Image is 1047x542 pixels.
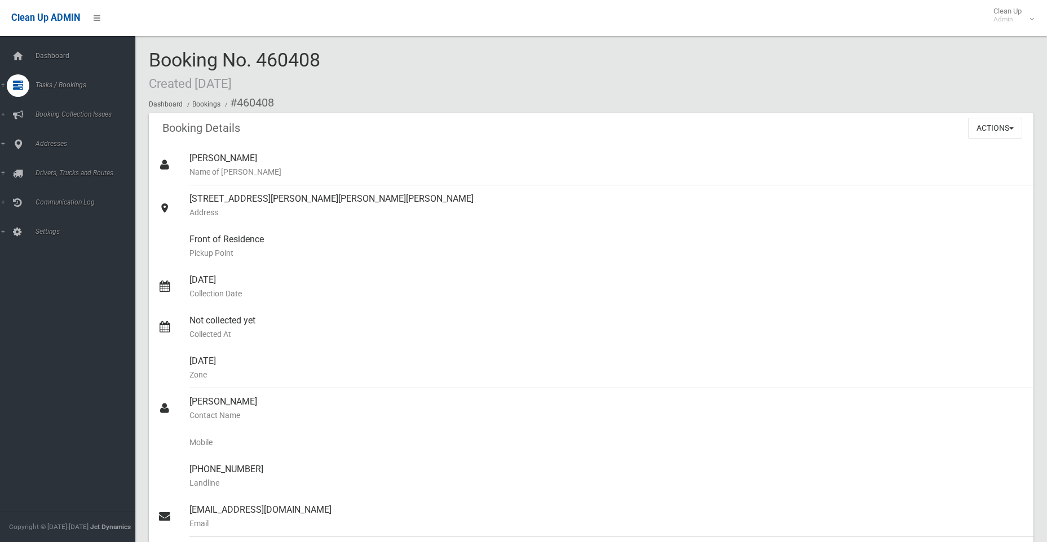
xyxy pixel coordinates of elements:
[189,436,1024,449] small: Mobile
[993,15,1022,24] small: Admin
[11,12,80,23] span: Clean Up ADMIN
[32,81,144,89] span: Tasks / Bookings
[32,228,144,236] span: Settings
[189,145,1024,185] div: [PERSON_NAME]
[189,327,1024,341] small: Collected At
[32,110,144,118] span: Booking Collection Issues
[149,496,1033,537] a: [EMAIL_ADDRESS][DOMAIN_NAME]Email
[968,118,1022,139] button: Actions
[189,517,1024,530] small: Email
[189,408,1024,422] small: Contact Name
[149,100,183,108] a: Dashboard
[189,476,1024,490] small: Landline
[32,169,144,177] span: Drivers, Trucks and Routes
[149,76,232,91] small: Created [DATE]
[189,388,1024,429] div: [PERSON_NAME]
[32,52,144,60] span: Dashboard
[189,266,1024,307] div: [DATE]
[189,496,1024,537] div: [EMAIL_ADDRESS][DOMAIN_NAME]
[32,198,144,206] span: Communication Log
[32,140,144,148] span: Addresses
[189,185,1024,226] div: [STREET_ADDRESS][PERSON_NAME][PERSON_NAME][PERSON_NAME]
[149,117,254,139] header: Booking Details
[189,226,1024,266] div: Front of Residence
[149,48,320,92] span: Booking No. 460408
[189,456,1024,496] div: [PHONE_NUMBER]
[988,7,1033,24] span: Clean Up
[189,348,1024,388] div: [DATE]
[189,165,1024,179] small: Name of [PERSON_NAME]
[9,523,89,531] span: Copyright © [DATE]-[DATE]
[189,287,1024,300] small: Collection Date
[90,523,131,531] strong: Jet Dynamics
[189,206,1024,219] small: Address
[189,246,1024,260] small: Pickup Point
[189,368,1024,381] small: Zone
[189,307,1024,348] div: Not collected yet
[192,100,220,108] a: Bookings
[222,92,274,113] li: #460408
